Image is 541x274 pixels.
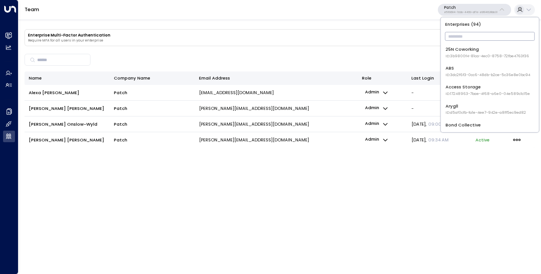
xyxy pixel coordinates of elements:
button: admin [362,88,391,98]
span: ID: 17248963-7bae-4f68-a6e0-04e589c1c15e [446,91,530,96]
div: Company Name [114,75,150,82]
p: e5119684-7cbb-4469-af7e-e9f84628bb31 [444,11,497,14]
span: Alexa [PERSON_NAME] [29,90,79,96]
div: Access Storage [446,84,530,96]
span: [DATE] , [411,137,449,143]
span: ID: d5af0cfb-fa1e-4ee7-942e-a8ff5ec9ed82 [446,110,526,115]
span: 09:34 AM [428,137,449,143]
button: Patche5119684-7cbb-4469-af7e-e9f84628bb31 [438,4,511,16]
p: [PERSON_NAME][EMAIL_ADDRESS][DOMAIN_NAME] [199,121,309,127]
td: - [407,85,471,100]
span: ID: 3b9800f4-81ca-4ec0-8758-72fbe4763f36 [446,53,529,59]
div: 25N Coworking [446,46,529,59]
p: [PERSON_NAME][EMAIL_ADDRESS][DOMAIN_NAME] [199,137,309,143]
p: Require MFA for all users in your enterprise [28,38,518,43]
a: Team [25,6,39,13]
button: admin [362,103,391,113]
span: [PERSON_NAME] [PERSON_NAME] [29,105,104,111]
p: Enterprises ( 94 ) [443,20,536,29]
span: ID: 3dc2f6f3-0cc6-48db-b2ce-5c36e8e0bc94 [446,72,530,78]
button: admin [362,119,391,129]
div: Company Name [114,75,190,82]
span: Patch [114,90,127,96]
p: [PERSON_NAME][EMAIL_ADDRESS][DOMAIN_NAME] [199,105,309,111]
span: [PERSON_NAME] [PERSON_NAME] [29,137,104,143]
span: 09:00 AM [428,121,449,127]
p: active [475,137,490,143]
div: ABS [446,65,530,78]
div: Last Login [411,75,467,82]
div: Email Address [199,75,230,82]
span: [PERSON_NAME] Onslow-Wyld [29,121,97,127]
p: Patch [444,5,497,10]
span: Patch [114,137,127,143]
button: admin [362,135,391,145]
div: Name [29,75,42,82]
span: [DATE] , [411,121,449,127]
span: ID: e5c8f306-7b86-487b-8d28-d066bc04964e [446,129,534,135]
div: Bond Collective [446,122,534,135]
p: [EMAIL_ADDRESS][DOMAIN_NAME] [199,90,274,96]
div: Role [362,75,403,82]
div: Name [29,75,105,82]
div: Email Address [199,75,354,82]
td: - [407,101,471,116]
span: Patch [114,105,127,111]
div: Last Login [411,75,434,82]
div: Arygll [446,103,526,116]
h3: Enterprise Multi-Factor Authentication [28,33,518,38]
span: Patch [114,121,127,127]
